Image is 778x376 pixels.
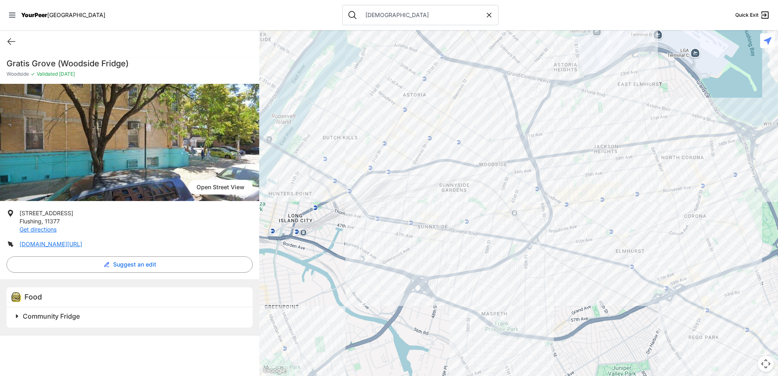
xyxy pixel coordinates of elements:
a: Quick Exit [735,10,770,20]
a: YourPeer[GEOGRAPHIC_DATA] [21,13,105,17]
span: YourPeer [21,11,47,18]
input: Search [361,11,485,19]
span: 11377 [45,218,60,225]
a: Open Street View [188,180,253,195]
span: Flushing [20,218,42,225]
span: Validated [37,71,58,77]
a: Get directions [20,226,57,233]
span: [GEOGRAPHIC_DATA] [47,11,105,18]
span: Suggest an edit [113,260,156,269]
span: [STREET_ADDRESS] [20,210,73,216]
a: Open this area in Google Maps (opens a new window) [261,365,288,376]
h1: Gratis Grove (Woodside Fridge) [7,58,253,69]
span: Food [24,293,42,301]
span: Community Fridge [23,312,80,320]
span: , [42,218,43,225]
button: Suggest an edit [7,256,253,273]
span: ✓ [31,71,35,77]
span: [DATE] [58,71,75,77]
span: Quick Exit [735,12,758,18]
img: Google [261,365,288,376]
span: Woodside [7,71,29,77]
a: [DOMAIN_NAME][URL] [20,240,82,247]
div: Woodside [259,30,778,376]
button: Map camera controls [758,356,774,372]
